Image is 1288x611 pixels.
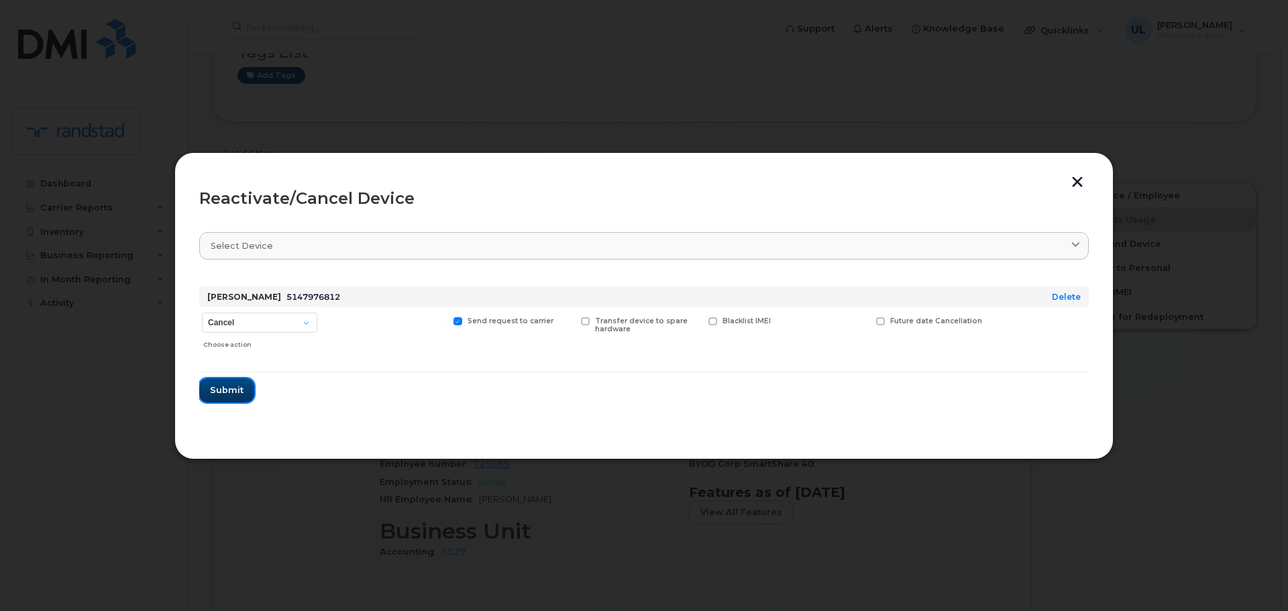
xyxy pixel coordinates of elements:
div: Reactivate/Cancel Device [199,190,1089,207]
input: Transfer device to spare hardware [565,317,572,324]
button: Submit [199,378,254,402]
a: Delete [1052,292,1081,302]
span: Blacklist IMEI [722,317,771,325]
input: Blacklist IMEI [692,317,699,324]
strong: [PERSON_NAME] [207,292,281,302]
span: Submit [210,384,244,396]
span: 5147976812 [286,292,340,302]
a: Select device [199,232,1089,260]
div: Choose action [203,334,317,350]
span: Send request to carrier [468,317,553,325]
input: Send request to carrier [437,317,444,324]
span: Select device [211,239,273,252]
span: Transfer device to spare hardware [595,317,688,334]
input: Future date Cancellation [860,317,867,324]
span: Future date Cancellation [890,317,982,325]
